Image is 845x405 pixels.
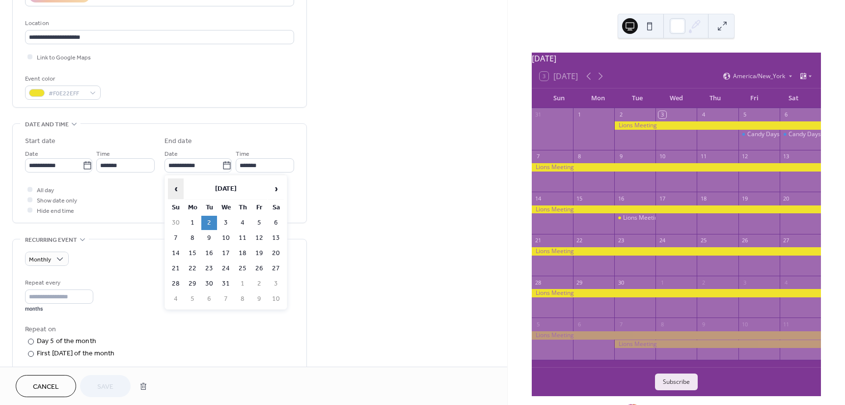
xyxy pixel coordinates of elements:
[532,53,821,64] div: [DATE]
[185,231,200,245] td: 8
[576,237,583,244] div: 22
[268,216,284,230] td: 6
[774,88,813,108] div: Sat
[25,278,91,288] div: Repeat every
[617,195,625,202] div: 16
[614,340,821,348] div: Lions Meeting
[741,111,749,118] div: 5
[25,306,93,313] div: months
[700,279,707,286] div: 2
[185,201,200,215] th: Mo
[268,261,284,276] td: 27
[201,246,217,260] td: 16
[783,153,790,160] div: 13
[700,195,707,202] div: 18
[168,216,184,230] td: 30
[617,237,625,244] div: 23
[235,201,250,215] th: Th
[656,88,696,108] div: Wed
[25,149,38,159] span: Date
[218,246,234,260] td: 17
[268,277,284,291] td: 3
[658,320,666,328] div: 8
[658,111,666,118] div: 3
[218,201,234,215] th: We
[25,74,99,84] div: Event color
[780,130,821,139] div: Candy Days
[201,277,217,291] td: 30
[269,179,283,199] span: ›
[617,279,625,286] div: 30
[696,88,735,108] div: Thu
[532,331,821,340] div: Lions Meeting
[623,214,661,222] div: Lions Meeting
[218,216,234,230] td: 3
[747,130,780,139] div: Candy Days
[576,195,583,202] div: 15
[37,206,74,216] span: Hide end time
[618,88,657,108] div: Tue
[164,136,192,146] div: End date
[658,279,666,286] div: 1
[658,237,666,244] div: 24
[16,375,76,397] button: Cancel
[700,320,707,328] div: 9
[96,149,110,159] span: Time
[235,231,250,245] td: 11
[535,237,542,244] div: 21
[25,235,77,245] span: Recurring event
[168,231,184,245] td: 7
[218,261,234,276] td: 24
[700,153,707,160] div: 11
[185,246,200,260] td: 15
[218,292,234,306] td: 7
[235,246,250,260] td: 18
[235,292,250,306] td: 8
[185,216,200,230] td: 1
[535,111,542,118] div: 31
[532,205,821,214] div: Lions Meeting
[535,320,542,328] div: 5
[25,136,55,146] div: Start date
[218,277,234,291] td: 31
[741,279,749,286] div: 3
[733,73,785,79] span: America/New_York
[738,130,780,139] div: Candy Days
[251,277,267,291] td: 2
[614,121,821,130] div: Lions Meeting
[29,254,51,265] span: Monthly
[37,348,115,359] div: First [DATE] of the month
[168,201,184,215] th: Su
[658,153,666,160] div: 10
[576,279,583,286] div: 29
[532,163,821,172] div: Lions Meeting
[251,216,267,230] td: 5
[235,216,250,230] td: 4
[235,261,250,276] td: 25
[37,196,77,206] span: Show date only
[783,195,790,202] div: 20
[576,320,583,328] div: 6
[49,88,85,99] span: #F0E22EFF
[168,261,184,276] td: 21
[218,231,234,245] td: 10
[25,18,292,29] div: Location
[576,111,583,118] div: 1
[700,237,707,244] div: 25
[783,111,790,118] div: 6
[540,88,579,108] div: Sun
[37,53,91,63] span: Link to Google Maps
[25,119,69,130] span: Date and time
[617,320,625,328] div: 7
[532,289,821,297] div: Lions Meeting
[268,231,284,245] td: 13
[532,247,821,256] div: Lions Meeting
[535,195,542,202] div: 14
[783,320,790,328] div: 11
[185,277,200,291] td: 29
[783,279,790,286] div: 4
[251,231,267,245] td: 12
[251,246,267,260] td: 19
[789,130,821,139] div: Candy Days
